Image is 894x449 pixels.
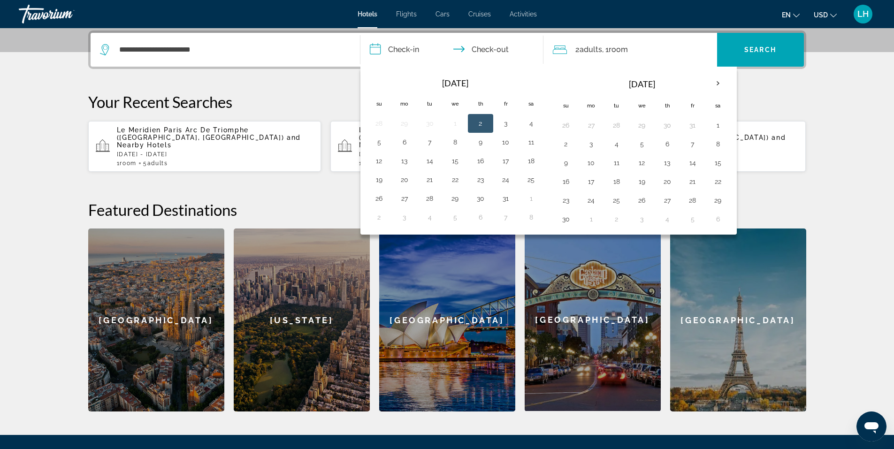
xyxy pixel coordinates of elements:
[422,154,437,167] button: Day 14
[670,228,806,411] a: [GEOGRAPHIC_DATA]
[422,173,437,186] button: Day 21
[147,160,168,167] span: Adults
[397,173,412,186] button: Day 20
[634,194,649,207] button: Day 26
[448,136,463,149] button: Day 8
[117,134,301,149] span: and Nearby Hotels
[685,194,700,207] button: Day 28
[448,154,463,167] button: Day 15
[525,228,661,411] a: [GEOGRAPHIC_DATA]
[397,192,412,205] button: Day 27
[524,136,539,149] button: Day 11
[711,175,726,188] button: Day 22
[88,92,806,111] p: Your Recent Searches
[814,8,837,22] button: Change currency
[524,173,539,186] button: Day 25
[782,8,800,22] button: Change language
[609,194,624,207] button: Day 25
[558,213,573,226] button: Day 30
[372,173,387,186] button: Day 19
[88,228,224,411] a: [GEOGRAPHIC_DATA]
[685,156,700,169] button: Day 14
[422,117,437,130] button: Day 30
[711,194,726,207] button: Day 29
[660,156,675,169] button: Day 13
[609,45,628,54] span: Room
[814,11,828,19] span: USD
[558,119,573,132] button: Day 26
[379,228,515,411] a: [GEOGRAPHIC_DATA]
[782,11,791,19] span: en
[609,119,624,132] button: Day 28
[660,175,675,188] button: Day 20
[584,213,599,226] button: Day 1
[685,175,700,188] button: Day 21
[473,192,488,205] button: Day 30
[448,117,463,130] button: Day 1
[117,151,314,158] p: [DATE] - [DATE]
[359,126,527,141] span: Le Meridien Paris Arc De Triomphe ([GEOGRAPHIC_DATA], [GEOGRAPHIC_DATA])
[330,121,564,172] button: Le Meridien Paris Arc De Triomphe ([GEOGRAPHIC_DATA], [GEOGRAPHIC_DATA]) and Nearby Hotels[DATE] ...
[558,156,573,169] button: Day 9
[397,211,412,224] button: Day 3
[634,137,649,151] button: Day 5
[88,121,321,172] button: Le Meridien Paris Arc De Triomphe ([GEOGRAPHIC_DATA], [GEOGRAPHIC_DATA]) and Nearby Hotels[DATE] ...
[711,119,726,132] button: Day 1
[510,10,537,18] a: Activities
[584,175,599,188] button: Day 17
[634,119,649,132] button: Day 29
[711,213,726,226] button: Day 6
[473,211,488,224] button: Day 6
[609,156,624,169] button: Day 11
[359,160,379,167] span: 1
[851,4,875,24] button: User Menu
[558,137,573,151] button: Day 2
[91,33,804,67] div: Search widget
[660,213,675,226] button: Day 4
[558,175,573,188] button: Day 16
[609,213,624,226] button: Day 2
[498,192,513,205] button: Day 31
[558,194,573,207] button: Day 23
[397,117,412,130] button: Day 29
[360,33,543,67] button: Check in and out dates
[584,156,599,169] button: Day 10
[524,154,539,167] button: Day 18
[660,119,675,132] button: Day 30
[117,126,284,141] span: Le Meridien Paris Arc De Triomphe ([GEOGRAPHIC_DATA], [GEOGRAPHIC_DATA])
[856,411,886,441] iframe: Button to launch messaging window
[448,211,463,224] button: Day 5
[468,10,491,18] a: Cruises
[584,194,599,207] button: Day 24
[685,119,700,132] button: Day 31
[473,117,488,130] button: Day 2
[473,154,488,167] button: Day 16
[584,137,599,151] button: Day 3
[580,45,602,54] span: Adults
[498,173,513,186] button: Day 24
[436,10,450,18] a: Cars
[498,154,513,167] button: Day 17
[579,73,705,95] th: [DATE]
[448,192,463,205] button: Day 29
[498,136,513,149] button: Day 10
[711,137,726,151] button: Day 8
[359,134,543,149] span: and Nearby Hotels
[117,160,137,167] span: 1
[584,119,599,132] button: Day 27
[717,33,804,67] button: Search
[448,173,463,186] button: Day 22
[372,117,387,130] button: Day 28
[660,137,675,151] button: Day 6
[634,213,649,226] button: Day 3
[234,228,370,411] div: [US_STATE]
[120,160,137,167] span: Room
[358,10,377,18] a: Hotels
